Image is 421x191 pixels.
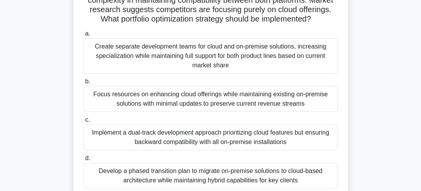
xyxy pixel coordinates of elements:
[85,30,90,37] span: a.
[85,155,90,161] span: d.
[85,116,90,123] span: c.
[84,124,338,150] div: Implement a dual-track development approach prioritizing cloud features but ensuring backward com...
[84,86,338,112] div: Focus resources on enhancing cloud offerings while maintaining existing on-premise solutions with...
[84,163,338,189] div: Develop a phased transition plan to migrate on-premise solutions to cloud-based architecture whil...
[85,78,90,85] span: b.
[84,38,338,74] div: Create separate development teams for cloud and on-premise solutions, increasing specialization w...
